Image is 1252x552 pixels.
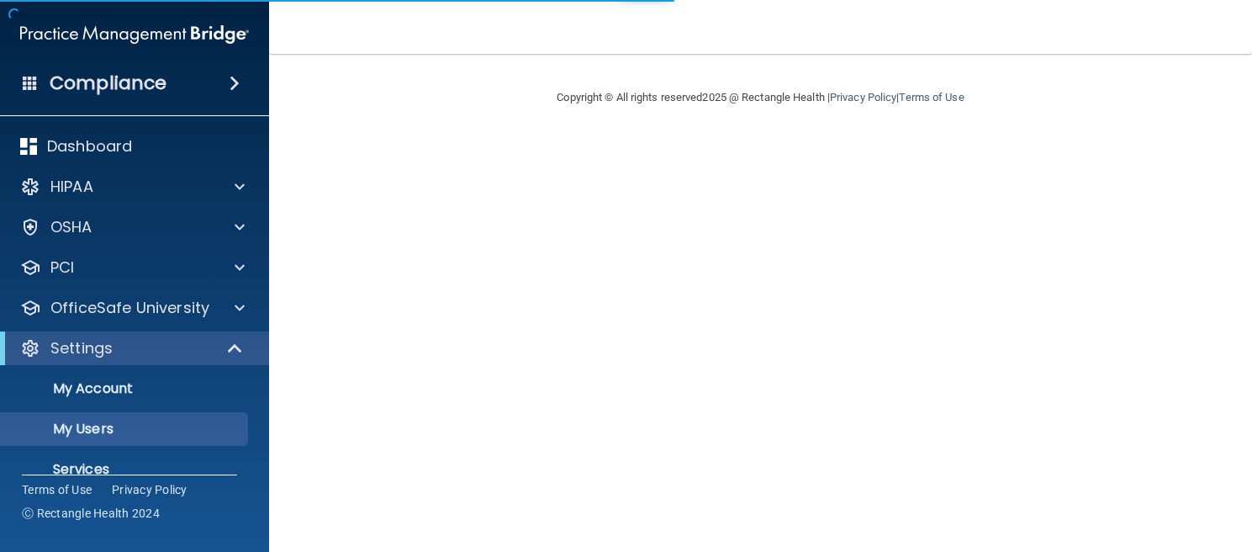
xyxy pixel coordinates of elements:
[50,338,113,358] p: Settings
[11,380,240,397] p: My Account
[50,177,93,197] p: HIPAA
[22,481,92,498] a: Terms of Use
[11,461,240,478] p: Services
[20,136,245,157] a: Dashboard
[830,91,896,103] a: Privacy Policy
[11,421,240,438] p: My Users
[50,217,92,237] p: OSHA
[899,91,964,103] a: Terms of Use
[20,18,249,51] img: PMB logo
[20,138,37,155] img: dashboard.aa5b2476.svg
[50,72,166,95] h4: Compliance
[22,505,160,522] span: Ⓒ Rectangle Health 2024
[454,71,1068,125] div: Copyright © All rights reserved 2025 @ Rectangle Health | |
[20,177,245,197] a: HIPAA
[112,481,188,498] a: Privacy Policy
[20,217,245,237] a: OSHA
[50,257,74,278] p: PCI
[20,298,245,318] a: OfficeSafe University
[20,257,245,278] a: PCI
[20,338,244,358] a: Settings
[50,298,209,318] p: OfficeSafe University
[47,136,132,157] p: Dashboard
